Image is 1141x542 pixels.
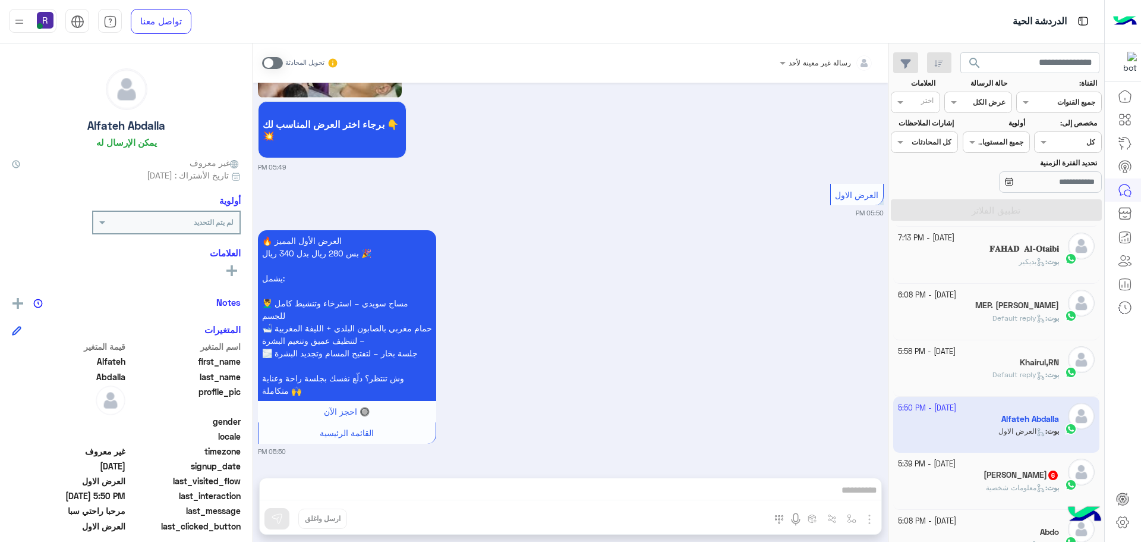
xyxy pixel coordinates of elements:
label: القناة: [1018,78,1098,89]
img: userImage [37,12,53,29]
h5: Khairul,RN [1020,358,1059,368]
small: تحويل المحادثة [285,58,324,68]
h6: المتغيرات [204,324,241,335]
label: مخصص إلى: [1036,118,1097,129]
span: بوت [1047,370,1059,379]
button: search [960,52,989,78]
small: [DATE] - 5:39 PM [898,459,956,470]
label: العلامات [892,78,935,89]
span: Alfateh [12,355,125,368]
span: قيمة المتغير [12,340,125,353]
small: [DATE] - 7:13 PM [898,233,954,244]
img: defaultAdmin.png [1068,459,1095,485]
img: tab [1076,14,1090,29]
img: Logo [1113,9,1137,34]
span: last_name [128,371,241,383]
b: لم يتم التحديد [194,218,234,227]
span: last_clicked_button [128,520,241,532]
button: ارسل واغلق [298,509,347,529]
span: Default reply [992,370,1045,379]
label: أولوية [964,118,1025,129]
h6: أولوية [219,195,241,206]
span: profile_pic [128,386,241,413]
span: locale [128,430,241,443]
img: defaultAdmin.png [96,386,125,415]
a: تواصل معنا [131,9,191,34]
small: [DATE] - 6:08 PM [898,290,956,301]
b: : [1045,314,1059,322]
span: 6 [1048,471,1058,480]
a: tab [98,9,122,34]
h5: Abdo [1040,527,1059,537]
span: 2025-09-24T14:50:17.396Z [12,490,125,502]
h5: MEP. Ahmed Galwash [975,300,1059,311]
img: tab [71,15,84,29]
small: [DATE] - 5:08 PM [898,516,956,527]
span: غير معروف [190,156,241,169]
span: بديكير [1019,257,1045,266]
span: غير معروف [12,445,125,458]
img: WhatsApp [1065,479,1077,491]
img: notes [33,299,43,308]
span: 🔘 احجز الآن [324,406,370,416]
div: اختر [921,95,935,109]
span: search [967,56,982,70]
small: [DATE] - 5:58 PM [898,346,956,358]
span: العرض الاول [835,190,878,200]
span: last_message [128,505,241,517]
span: last_visited_flow [128,475,241,487]
h6: Notes [216,297,241,308]
h5: Alfateh Abdalla [87,119,165,133]
span: برجاء اختر العرض المناسب لك 👇 💥 [263,118,402,141]
span: بوت [1047,314,1059,322]
span: null [12,430,125,443]
img: WhatsApp [1065,253,1077,265]
span: timezone [128,445,241,458]
img: add [12,298,23,309]
span: العرض الاول [12,475,125,487]
h6: العلامات [12,247,241,258]
span: القائمة الرئيسية [320,428,374,438]
span: العرض الاول [12,520,125,532]
button: تطبيق الفلاتر [891,199,1102,221]
b: : [1045,370,1059,379]
img: tab [103,15,117,29]
span: 2025-09-24T10:27:52.414Z [12,460,125,472]
img: defaultAdmin.png [1068,233,1095,259]
small: 05:49 PM [258,162,286,172]
span: مرحبا راحتي سبا [12,505,125,517]
h5: 𝐅𝐀𝐇𝐀𝐃 ‏ 𝐀𝐥-𝐎𝐭𝐚𝐢𝐛𝐢 [989,244,1059,254]
span: رسالة غير معينة لأحد [789,58,851,67]
span: اسم المتغير [128,340,241,353]
b: : [1045,483,1059,492]
label: حالة الرسالة [946,78,1007,89]
h5: Mohamed [984,470,1059,480]
span: last_interaction [128,490,241,502]
span: Abdalla [12,371,125,383]
label: إشارات الملاحظات [892,118,953,129]
small: 05:50 PM [856,208,884,218]
img: 322853014244696 [1115,52,1137,73]
img: hulul-logo.png [1064,494,1105,536]
img: defaultAdmin.png [1068,290,1095,317]
span: بوت [1047,257,1059,266]
label: تحديد الفترة الزمنية [964,158,1097,168]
img: profile [12,14,27,29]
span: null [12,415,125,428]
span: تاريخ الأشتراك : [DATE] [147,169,229,181]
span: معلومات شخصية [986,483,1045,492]
p: الدردشة الحية [1013,14,1067,30]
span: بوت [1047,483,1059,492]
span: Default reply [992,314,1045,322]
span: gender [128,415,241,428]
img: WhatsApp [1065,310,1077,322]
h6: يمكن الإرسال له [96,137,157,148]
span: first_name [128,355,241,368]
small: 05:50 PM [258,447,286,456]
img: defaultAdmin.png [106,69,147,109]
span: signup_date [128,460,241,472]
b: : [1045,257,1059,266]
img: defaultAdmin.png [1068,346,1095,373]
img: WhatsApp [1065,366,1077,378]
p: 24/9/2025, 5:50 PM [258,230,436,401]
